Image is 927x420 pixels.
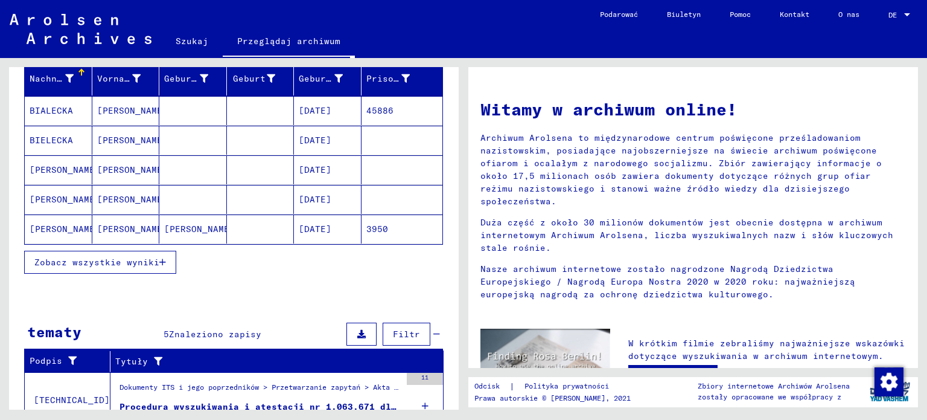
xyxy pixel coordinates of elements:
img: Arolsen_neg.svg [10,14,151,44]
font: Podarować [600,10,638,19]
font: [DATE] [299,135,331,146]
div: Geburtsname [164,73,208,85]
mat-header-cell: Nachname [25,62,92,95]
div: Nachname [30,69,92,88]
font: Filtr [393,329,420,340]
div: Podpis [30,352,110,371]
img: yv_logo.png [867,376,913,407]
div: Nachname [30,73,74,85]
font: Znaleziono zapisy [169,329,261,340]
font: 5 [164,329,169,340]
a: Polityka prywatności [515,380,623,393]
font: Zbiory internetowe Archiwów Arolsena [698,381,850,390]
div: Geburt‏ [232,69,294,88]
font: [PERSON_NAME] [97,224,168,234]
div: Geburt‏ [232,73,276,85]
font: [DATE] [299,194,331,205]
button: Filtr [383,323,430,346]
font: Podpis [30,355,62,366]
font: [DATE] [299,164,331,175]
div: Geburtsname [164,69,226,88]
font: 3950 [366,224,388,234]
mat-header-cell: Geburt‏ [227,62,295,95]
div: Geburtsdatum [299,73,343,85]
font: DE [888,10,897,19]
font: BIALECKA [30,105,73,116]
font: Nasze archiwum internetowe zostało nagrodzone Nagrodą Dziedzictwa Europejskiego / Nagrodą Europa ... [480,263,855,300]
mat-header-cell: Geburtsdatum [294,62,362,95]
font: Odcisk [474,381,500,390]
font: | [509,381,515,392]
font: tematy [27,323,81,341]
mat-header-cell: Vorname [92,62,160,95]
font: [DATE] [299,224,331,234]
font: Szukaj [176,36,208,47]
font: Biuletyn [667,10,701,19]
font: Archiwum Arolsena to międzynarodowe centrum poświęcone prześladowaniom nazistowskim, posiadające ... [480,132,882,207]
font: 11 [421,373,428,381]
div: Prisoner # [366,73,410,85]
font: Duża część z około 30 milionów dokumentów jest obecnie dostępna w archiwum internetowym Archiwum ... [480,217,893,253]
img: video.jpg [480,329,610,399]
button: Zobacz wszystkie wyniki [24,251,176,274]
mat-header-cell: Prisoner # [362,62,443,95]
font: O nas [838,10,859,19]
font: Prawa autorskie © [PERSON_NAME], 2021 [474,393,631,402]
div: Tytuły [115,352,428,371]
font: Przeglądaj archiwum [237,36,340,47]
font: [PERSON_NAME] [97,164,168,175]
font: [PERSON_NAME] [97,135,168,146]
font: W krótkim filmie zebraliśmy najważniejsze wskazówki dotyczące wyszukiwania w archiwum internetowym. [628,338,905,361]
font: Pomoc [730,10,751,19]
a: Przeglądaj archiwum [223,27,355,58]
font: BIELECKA [30,135,73,146]
a: Odcisk [474,380,509,393]
font: zostały opracowane we współpracy z [698,392,841,401]
font: [PERSON_NAME] [30,224,100,234]
font: Polityka prywatności [524,381,609,390]
div: Vorname [97,73,141,85]
font: [PERSON_NAME] [97,105,168,116]
div: Vorname [97,69,159,88]
font: [PERSON_NAME] [30,194,100,205]
font: [PERSON_NAME] [30,164,100,175]
font: [DATE] [299,105,331,116]
font: [PERSON_NAME] [164,224,235,234]
font: 45886 [366,105,393,116]
mat-header-cell: Geburtsname [159,62,227,95]
font: Kontakt [780,10,809,19]
font: Witamy w archiwum online! [480,99,737,120]
a: Szukaj [161,27,223,56]
font: Procedura wyszukiwania i atestacji nr 1.063.671 dla BIELECKA, [PERSON_NAME] urodzona [DATE] [119,401,614,412]
font: Tytuły [115,356,148,367]
div: Geburtsdatum [299,69,361,88]
img: Zmień zgodę [874,367,903,396]
div: Prisoner # [366,69,428,88]
font: [PERSON_NAME] [97,194,168,205]
font: Zobacz wszystkie wyniki [34,257,159,268]
font: [TECHNICAL_ID] [34,395,110,405]
a: Obejrzyj wideo [628,365,718,389]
